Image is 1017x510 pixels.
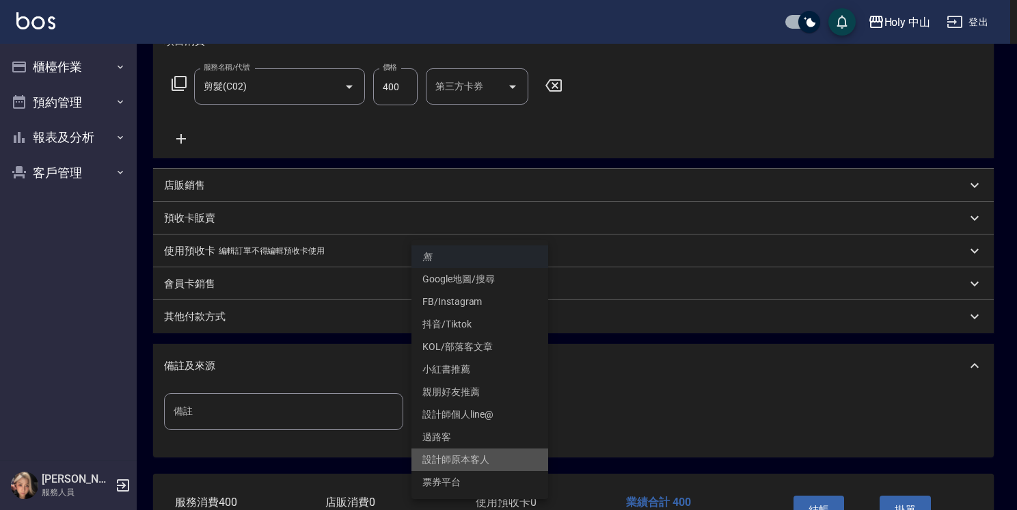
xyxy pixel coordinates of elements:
li: FB/Instagram [411,291,548,313]
li: 小紅書推薦 [411,358,548,381]
em: 無 [422,250,432,264]
li: Google地圖/搜尋 [411,268,548,291]
li: 設計師原本客人 [411,448,548,471]
li: 票券平台 [411,471,548,494]
li: KOL/部落客文章 [411,336,548,358]
li: 過路客 [411,426,548,448]
li: 設計師個人line@ [411,403,548,426]
li: 抖音/Tiktok [411,313,548,336]
li: 親朋好友推薦 [411,381,548,403]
